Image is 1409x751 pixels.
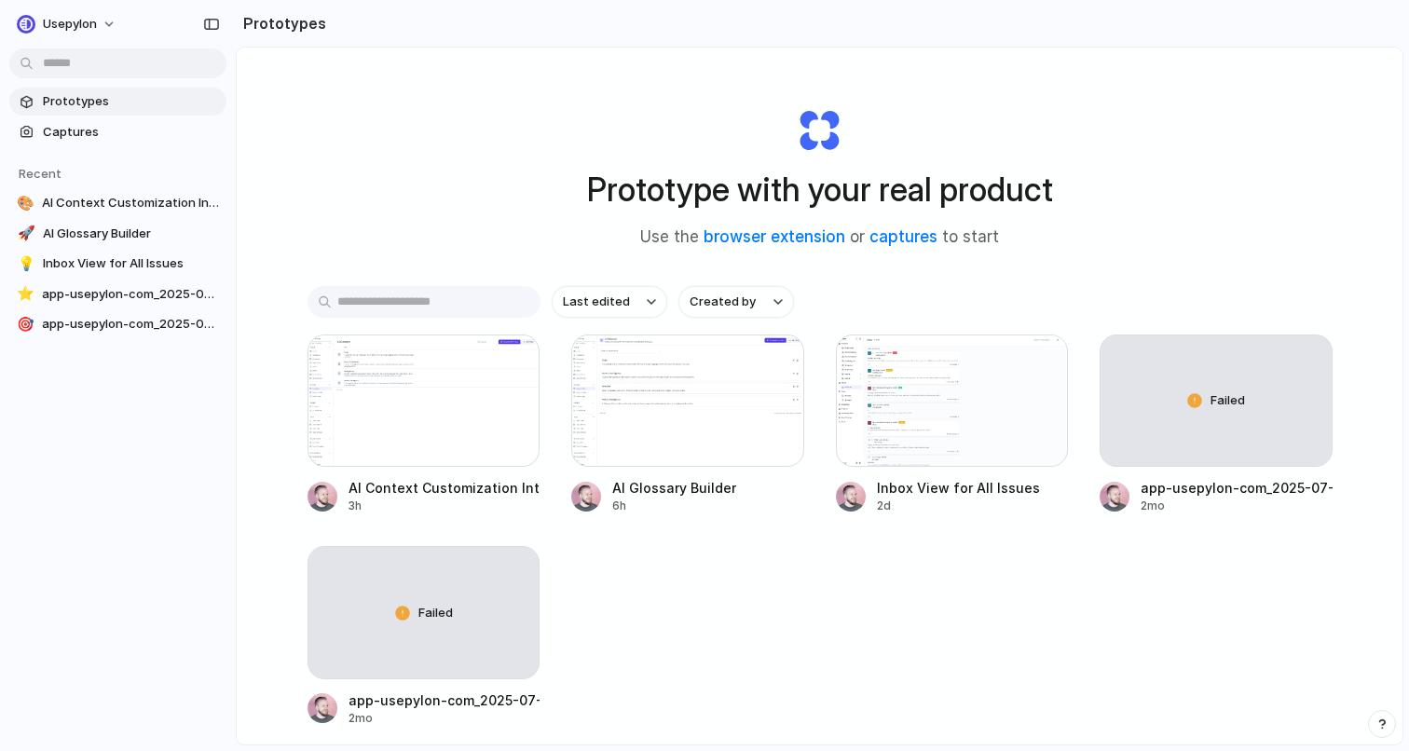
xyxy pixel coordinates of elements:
[17,225,35,243] div: 🚀
[612,498,736,514] div: 6h
[308,335,540,514] a: AI Context Customization InterfaceAI Context Customization Interface3h
[43,225,219,243] span: AI Glossary Builder
[308,546,540,726] a: Failedapp-usepylon-com_2025-07-28T21-122mo
[690,293,756,311] span: Created by
[612,478,736,498] div: AI Glossary Builder
[9,88,226,116] a: Prototypes
[877,478,1040,498] div: Inbox View for All Issues
[17,315,34,334] div: 🎯
[17,194,34,212] div: 🎨
[43,123,219,142] span: Captures
[349,478,540,498] div: AI Context Customization Interface
[587,165,1053,214] h1: Prototype with your real product
[236,12,326,34] h2: Prototypes
[571,335,804,514] a: AI Glossary BuilderAI Glossary Builder6h
[640,225,999,250] span: Use the or to start
[678,286,794,318] button: Created by
[836,335,1069,514] a: Inbox View for All IssuesInbox View for All Issues2d
[42,194,219,212] span: AI Context Customization Interface
[9,220,226,248] a: 🚀AI Glossary Builder
[43,254,219,273] span: Inbox View for All Issues
[877,498,1040,514] div: 2d
[1141,478,1333,498] div: app-usepylon-com_2025-07-28T21-13
[704,227,845,246] a: browser extension
[1141,498,1333,514] div: 2mo
[9,189,226,217] a: 🎨AI Context Customization Interface
[17,285,34,304] div: ⭐
[552,286,667,318] button: Last edited
[563,293,630,311] span: Last edited
[9,118,226,146] a: Captures
[9,310,226,338] a: 🎯app-usepylon-com_2025-07-28T21-12
[418,604,453,622] span: Failed
[349,710,540,727] div: 2mo
[869,227,937,246] a: captures
[1211,391,1245,410] span: Failed
[349,690,540,710] div: app-usepylon-com_2025-07-28T21-12
[349,498,540,514] div: 3h
[1100,335,1333,514] a: Failedapp-usepylon-com_2025-07-28T21-132mo
[43,92,219,111] span: Prototypes
[9,250,226,278] a: 💡Inbox View for All Issues
[9,9,126,39] button: usepylon
[9,280,226,308] a: ⭐app-usepylon-com_2025-07-28T21-13
[43,15,97,34] span: usepylon
[42,285,219,304] span: app-usepylon-com_2025-07-28T21-13
[19,166,62,181] span: Recent
[17,254,35,273] div: 💡
[42,315,219,334] span: app-usepylon-com_2025-07-28T21-12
